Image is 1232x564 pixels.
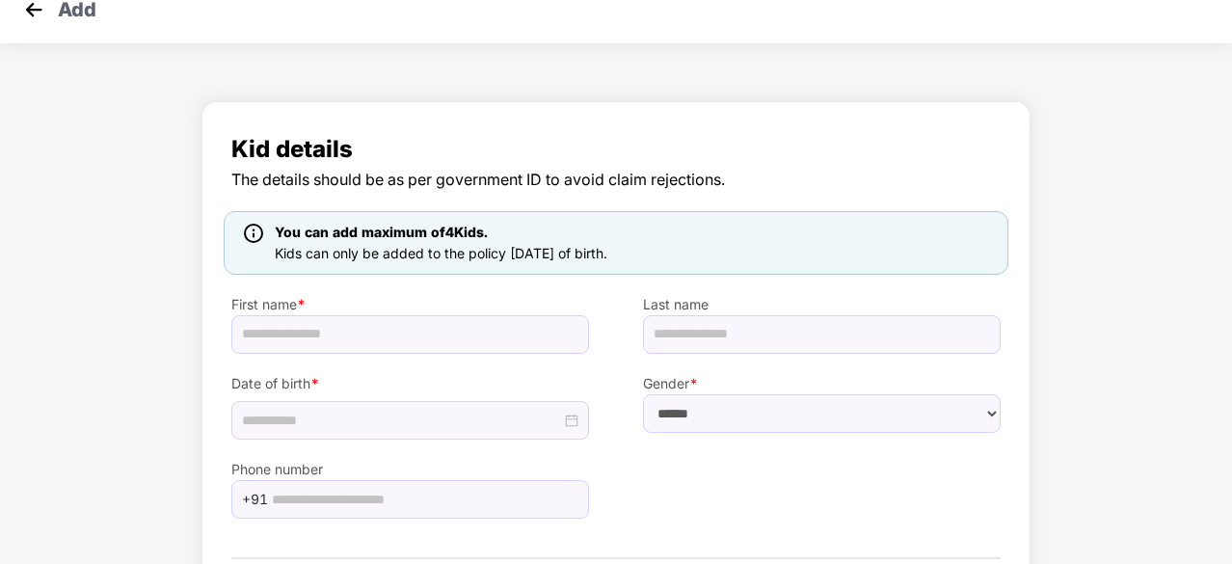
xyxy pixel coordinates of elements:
[231,373,589,394] label: Date of birth
[231,459,589,480] label: Phone number
[231,168,1001,192] span: The details should be as per government ID to avoid claim rejections.
[244,224,263,243] img: icon
[275,224,488,240] span: You can add maximum of 4 Kids.
[643,373,1001,394] label: Gender
[643,294,1001,315] label: Last name
[231,294,589,315] label: First name
[275,245,607,261] span: Kids can only be added to the policy [DATE] of birth.
[242,485,268,514] span: +91
[231,131,1001,168] span: Kid details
